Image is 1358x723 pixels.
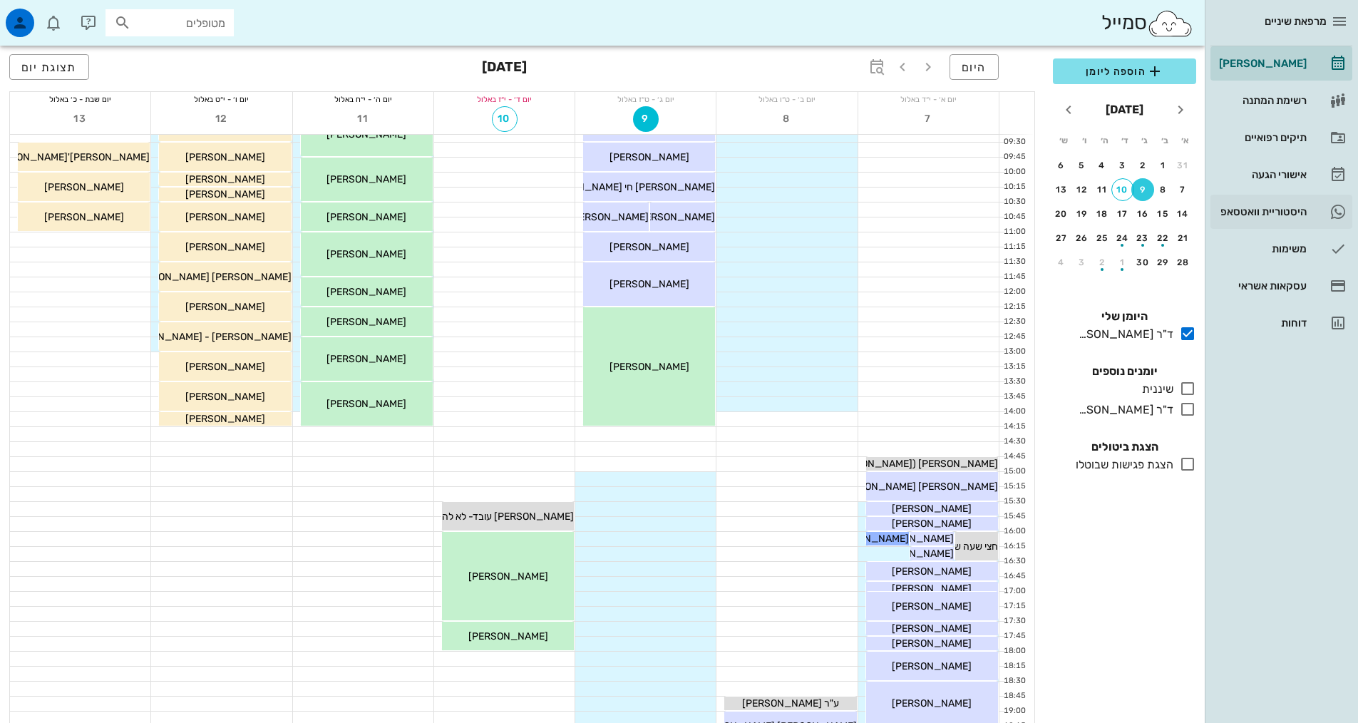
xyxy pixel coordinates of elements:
[44,211,124,223] span: [PERSON_NAME]
[836,481,998,493] span: [PERSON_NAME] [PERSON_NAME]
[999,181,1029,193] div: 10:15
[1172,257,1195,267] div: 28
[1131,227,1154,250] button: 23
[326,286,406,298] span: [PERSON_NAME]
[1131,154,1154,177] button: 2
[1115,128,1133,153] th: ד׳
[1071,154,1094,177] button: 5
[999,376,1029,388] div: 13:30
[185,241,265,253] span: [PERSON_NAME]
[892,600,972,612] span: [PERSON_NAME]
[1073,326,1173,343] div: ד"ר [PERSON_NAME]
[1210,269,1352,303] a: עסקאות אשראי
[999,241,1029,253] div: 11:15
[999,585,1029,598] div: 17:00
[633,106,659,132] button: 9
[1091,154,1113,177] button: 4
[1210,306,1352,340] a: דוחות
[1216,95,1307,106] div: רשימת המתנה
[1168,97,1193,123] button: חודש שעבר
[1152,154,1175,177] button: 1
[999,615,1029,627] div: 17:30
[999,525,1029,538] div: 16:00
[1100,96,1149,124] button: [DATE]
[999,226,1029,238] div: 11:00
[1111,160,1134,170] div: 3
[999,690,1029,702] div: 18:45
[492,106,518,132] button: 10
[326,398,406,410] span: [PERSON_NAME]
[1216,280,1307,292] div: עסקאות אשראי
[1071,227,1094,250] button: 26
[1071,185,1094,195] div: 12
[1050,160,1073,170] div: 6
[609,151,689,163] span: [PERSON_NAME]
[42,11,51,20] span: תג
[10,92,150,106] div: יום שבת - כ׳ באלול
[999,466,1029,478] div: 15:00
[1131,257,1154,267] div: 30
[1152,227,1175,250] button: 22
[1216,243,1307,255] div: משימות
[892,660,972,672] span: [PERSON_NAME]
[1091,251,1113,274] button: 2
[293,92,433,106] div: יום ה׳ - י״ח באלול
[1071,160,1094,170] div: 5
[999,481,1029,493] div: 15:15
[1050,257,1073,267] div: 4
[1265,15,1327,28] span: מרפאת שיניים
[185,391,265,403] span: [PERSON_NAME]
[326,353,406,365] span: [PERSON_NAME]
[1056,97,1081,123] button: חודש הבא
[892,503,972,515] span: [PERSON_NAME]
[468,630,548,642] span: [PERSON_NAME]
[1091,227,1113,250] button: 25
[1112,185,1133,195] div: 10
[999,271,1029,283] div: 11:45
[1091,233,1113,243] div: 25
[1156,128,1174,153] th: ב׳
[999,421,1029,433] div: 14:15
[999,555,1029,568] div: 16:30
[9,54,89,80] button: תצוגת יום
[999,391,1029,403] div: 13:45
[1216,169,1307,180] div: אישורי הגעה
[1053,308,1196,325] h4: היומן שלי
[350,106,376,132] button: 11
[1210,83,1352,118] a: רשימת המתנה
[68,113,93,125] span: 13
[1091,178,1113,201] button: 11
[569,211,649,223] span: [PERSON_NAME]
[999,211,1029,223] div: 10:45
[185,188,265,200] span: [PERSON_NAME]
[999,540,1029,553] div: 16:15
[1172,154,1195,177] button: 31
[1095,128,1113,153] th: ה׳
[1071,251,1094,274] button: 3
[1152,178,1175,201] button: 8
[892,518,972,530] span: [PERSON_NAME]
[1111,209,1134,219] div: 17
[999,496,1029,508] div: 15:30
[892,583,972,595] span: [PERSON_NAME]
[1210,46,1352,81] a: [PERSON_NAME]
[915,106,941,132] button: 7
[1172,185,1195,195] div: 7
[185,173,265,185] span: [PERSON_NAME]
[1152,160,1175,170] div: 1
[999,256,1029,268] div: 11:30
[209,106,235,132] button: 12
[1071,257,1094,267] div: 3
[1131,185,1154,195] div: 9
[1136,381,1173,398] div: שיננית
[1071,202,1094,225] button: 19
[774,113,800,125] span: 8
[858,92,999,106] div: יום א׳ - י״ד באלול
[999,406,1029,418] div: 14:00
[1050,209,1073,219] div: 20
[1050,178,1073,201] button: 13
[1091,257,1113,267] div: 2
[999,316,1029,328] div: 12:30
[1050,202,1073,225] button: 20
[999,166,1029,178] div: 10:00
